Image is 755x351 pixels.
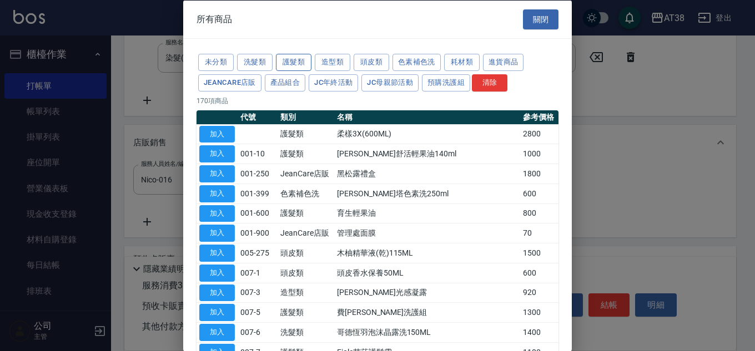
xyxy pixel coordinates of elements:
button: 進貨商品 [483,54,524,71]
button: 加入 [199,205,235,222]
td: 001-250 [238,164,278,184]
button: 護髮類 [276,54,311,71]
button: 加入 [199,304,235,321]
td: 1300 [520,302,558,322]
td: 001-399 [238,184,278,204]
td: 005-275 [238,243,278,263]
td: 007-1 [238,263,278,283]
td: 1400 [520,322,558,342]
button: 加入 [199,225,235,242]
td: 育生輕果油 [334,204,520,223]
button: 關閉 [523,9,558,29]
th: 參考價格 [520,110,558,124]
td: 800 [520,204,558,223]
td: [PERSON_NAME]塔色素洗250ml [334,184,520,204]
td: 007-5 [238,302,278,322]
button: 加入 [199,145,235,162]
button: 未分類 [198,54,234,71]
td: 1500 [520,243,558,263]
td: 001-600 [238,204,278,223]
button: 加入 [199,125,235,143]
button: JC年終活動 [309,74,358,91]
button: 加入 [199,245,235,262]
button: 加入 [199,165,235,182]
td: 木柚精華液(乾)115ML [334,243,520,263]
td: 洗髮類 [278,322,334,342]
td: 70 [520,223,558,243]
td: 頭皮類 [278,243,334,263]
button: 加入 [199,284,235,301]
td: 頭皮香水保養50ML [334,263,520,283]
td: 護髮類 [278,124,334,144]
button: 加入 [199,324,235,341]
button: 頭皮類 [354,54,389,71]
td: 黑松露禮盒 [334,164,520,184]
button: 預購洗護組 [422,74,470,91]
button: JeanCare店販 [198,74,261,91]
td: [PERSON_NAME]舒活輕果油140ml [334,144,520,164]
td: 001-10 [238,144,278,164]
td: 柔樣3X(600ML) [334,124,520,144]
td: 護髮類 [278,302,334,322]
td: 600 [520,184,558,204]
td: [PERSON_NAME]光感凝露 [334,283,520,303]
button: 色素補色洗 [392,54,441,71]
th: 代號 [238,110,278,124]
td: 造型類 [278,283,334,303]
button: 加入 [199,264,235,281]
td: 007-3 [238,283,278,303]
th: 類別 [278,110,334,124]
td: 1800 [520,164,558,184]
span: 所有商品 [197,13,232,24]
td: 頭皮類 [278,263,334,283]
th: 名稱 [334,110,520,124]
td: 費[PERSON_NAME]洗護組 [334,302,520,322]
button: JC母親節活動 [361,74,419,91]
button: 加入 [199,185,235,202]
button: 造型類 [315,54,350,71]
td: 哥德恆羽泡沫晶露洗150ML [334,322,520,342]
td: 管理處面膜 [334,223,520,243]
button: 洗髮類 [237,54,273,71]
td: 2800 [520,124,558,144]
td: 護髮類 [278,144,334,164]
td: 1000 [520,144,558,164]
button: 清除 [472,74,507,91]
button: 耗材類 [444,54,480,71]
td: JeanCare店販 [278,223,334,243]
button: 產品組合 [265,74,306,91]
td: 色素補色洗 [278,184,334,204]
td: 920 [520,283,558,303]
td: JeanCare店販 [278,164,334,184]
td: 007-6 [238,322,278,342]
p: 170 項商品 [197,95,558,105]
td: 600 [520,263,558,283]
td: 護髮類 [278,204,334,223]
td: 001-900 [238,223,278,243]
